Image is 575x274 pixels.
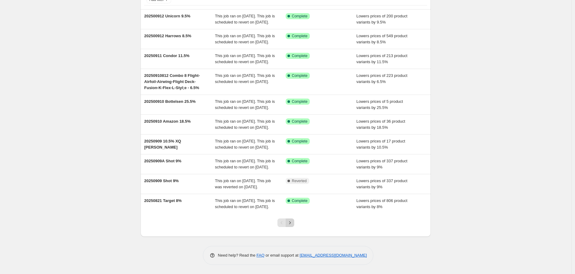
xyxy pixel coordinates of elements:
[265,253,300,258] span: or email support at
[292,14,307,19] span: Complete
[215,99,275,110] span: This job ran on [DATE]. This job is scheduled to revert on [DATE].
[286,218,294,227] button: Next
[144,178,179,183] span: 20250909 Shot 9%
[144,53,189,58] span: 20250911 Condor 11.5%
[144,198,182,203] span: 20250821 Target 8%
[215,14,275,24] span: This job ran on [DATE]. This job is scheduled to revert on [DATE].
[144,139,181,150] span: 20250909 10.5% XQ [PERSON_NAME]
[357,53,408,64] span: Lowers prices of 213 product variants by 11.5%
[215,119,275,130] span: This job ran on [DATE]. This job is scheduled to revert on [DATE].
[357,159,408,169] span: Lowers prices of 337 product variants by 9%
[218,253,257,258] span: Need help? Read the
[292,53,307,58] span: Complete
[292,119,307,124] span: Complete
[292,159,307,164] span: Complete
[357,139,405,150] span: Lowers prices of 17 product variants by 10.5%
[292,198,307,203] span: Complete
[292,139,307,144] span: Complete
[144,14,190,18] span: 202500912 Unicorn 9.5%
[357,178,408,189] span: Lowers prices of 337 product variants by 9%
[357,73,408,84] span: Lowers prices of 223 product variants by 6.5%
[277,218,294,227] nav: Pagination
[357,99,403,110] span: Lowers prices of 5 product variants by 25.5%
[215,159,275,169] span: This job ran on [DATE]. This job is scheduled to revert on [DATE].
[215,73,275,84] span: This job ran on [DATE]. This job is scheduled to revert on [DATE].
[357,119,405,130] span: Lowers prices of 36 product variants by 18.5%
[144,73,200,90] span: 20250910812 Combo 8 Flight-Airfoil-Airwing-Flight Deck-Fusion-K-Flex-L-Styl;e - 6.5%
[215,139,275,150] span: This job ran on [DATE]. This job is scheduled to revert on [DATE].
[215,34,275,44] span: This job ran on [DATE]. This job is scheduled to revert on [DATE].
[357,14,408,24] span: Lowers prices of 200 product variants by 9.5%
[215,53,275,64] span: This job ran on [DATE]. This job is scheduled to revert on [DATE].
[144,119,191,124] span: 20250910 Amazon 18.5%
[292,34,307,38] span: Complete
[215,198,275,209] span: This job ran on [DATE]. This job is scheduled to revert on [DATE].
[257,253,265,258] a: FAQ
[357,34,408,44] span: Lowers prices of 549 product variants by 8.5%
[215,178,271,189] span: This job ran on [DATE]. This job was reverted on [DATE].
[357,198,408,209] span: Lowers prices of 806 product variants by 8%
[144,159,181,163] span: 20250909A Shot 9%
[144,99,196,104] span: 202500910 Bottelsen 25.5%
[300,253,367,258] a: [EMAIL_ADDRESS][DOMAIN_NAME]
[292,99,307,104] span: Complete
[292,73,307,78] span: Complete
[292,178,307,183] span: Reverted
[144,34,191,38] span: 202500912 Harrows 8.5%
